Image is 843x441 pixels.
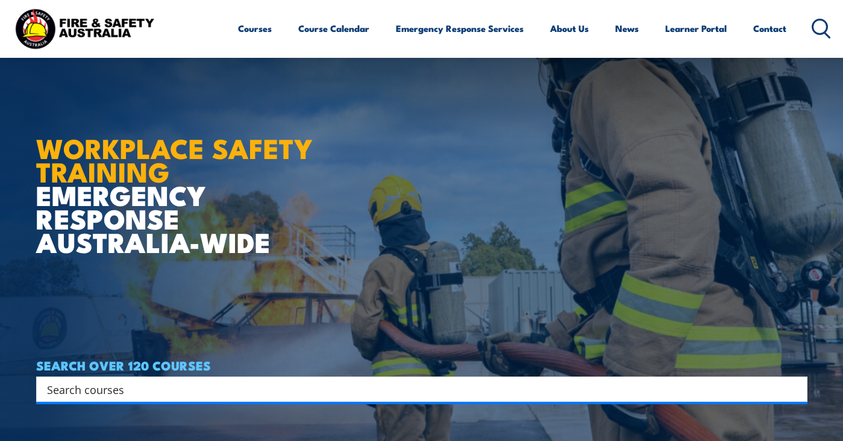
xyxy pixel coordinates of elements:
[665,14,727,43] a: Learner Portal
[298,14,369,43] a: Course Calendar
[36,105,331,254] h1: EMERGENCY RESPONSE AUSTRALIA-WIDE
[753,14,786,43] a: Contact
[550,14,589,43] a: About Us
[36,358,807,372] h4: SEARCH OVER 120 COURSES
[396,14,524,43] a: Emergency Response Services
[786,381,803,398] button: Search magnifier button
[238,14,272,43] a: Courses
[47,380,781,398] input: Search input
[615,14,639,43] a: News
[49,381,783,398] form: Search form
[36,127,313,192] strong: WORKPLACE SAFETY TRAINING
